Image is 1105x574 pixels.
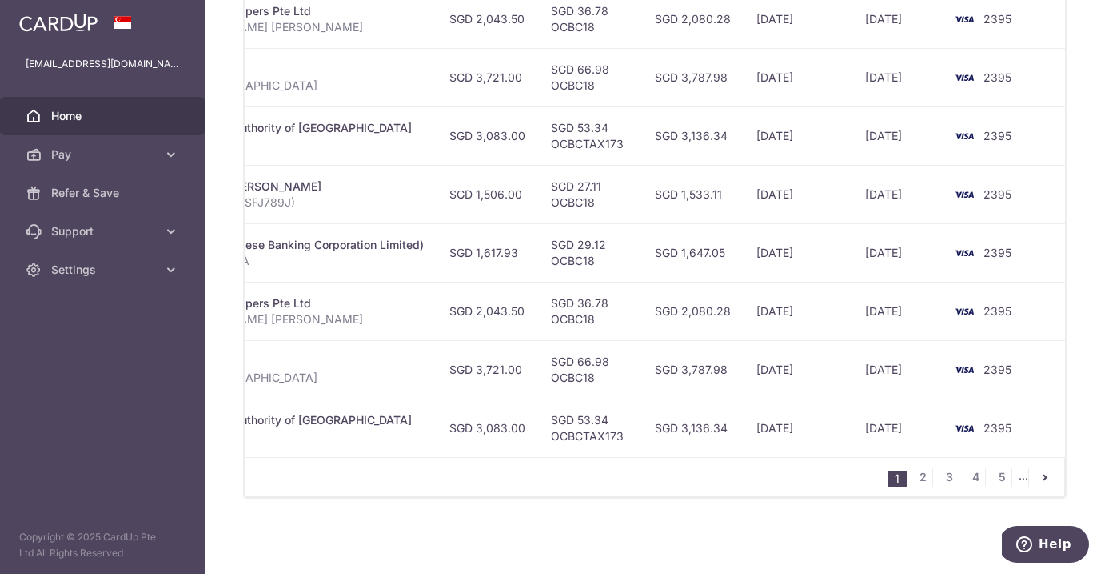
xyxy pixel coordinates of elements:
[81,428,424,444] p: S8008179J
[81,412,424,428] div: Income Tax. Inland Revenue Authority of [GEOGRAPHIC_DATA]
[852,223,943,282] td: [DATE]
[939,468,959,487] a: 3
[437,106,538,165] td: SGD 3,083.00
[437,48,538,106] td: SGD 3,721.00
[81,78,424,94] p: Mortgage Payment for [GEOGRAPHIC_DATA]
[81,62,424,78] div: Mortgage. OCBC BANK
[81,370,424,386] p: Mortgage Payment for [GEOGRAPHIC_DATA]
[744,223,852,282] td: [DATE]
[51,185,157,201] span: Refer & Save
[81,253,424,269] p: Loan Installment for SMX2080A
[744,106,852,165] td: [DATE]
[51,108,157,124] span: Home
[81,237,424,253] div: Car Loan. OCBC (Oversea Chinese Banking Corporation Limited)
[538,165,642,223] td: SGD 27.11 OCBC18
[948,10,980,29] img: Bank Card
[81,354,424,370] div: Mortgage. OCBC BANK
[538,282,642,340] td: SGD 36.78 OCBC18
[983,421,1011,435] span: 2395
[538,48,642,106] td: SGD 66.98 OCBC18
[642,223,744,282] td: SGD 1,647.05
[744,340,852,399] td: [DATE]
[744,282,852,340] td: [DATE]
[642,165,744,223] td: SGD 1,533.11
[538,399,642,457] td: SGD 53.34 OCBCTAX173
[642,48,744,106] td: SGD 3,787.98
[948,243,980,263] img: Bank Card
[26,56,179,72] p: [EMAIL_ADDRESS][DOMAIN_NAME]
[852,282,943,340] td: [DATE]
[948,302,980,321] img: Bank Card
[81,295,424,311] div: Education. The Lighthouse Keepers Pte Ltd
[948,68,980,87] img: Bank Card
[948,185,980,204] img: Bank Card
[852,165,943,223] td: [DATE]
[983,12,1011,26] span: 2395
[51,223,157,239] span: Support
[51,262,157,278] span: Settings
[538,340,642,399] td: SGD 66.98 OCBC18
[983,304,1011,318] span: 2395
[437,165,538,223] td: SGD 1,506.00
[983,70,1011,84] span: 2395
[538,223,642,282] td: SGD 29.12 OCBC18
[983,363,1011,376] span: 2395
[437,340,538,399] td: SGD 3,721.00
[983,187,1011,201] span: 2395
[642,340,744,399] td: SGD 3,787.98
[888,458,1064,496] nav: pager
[983,129,1011,142] span: 2395
[1019,468,1029,487] li: ...
[642,106,744,165] td: SGD 3,136.34
[51,147,157,163] span: Pay
[983,246,1011,259] span: 2395
[81,3,424,19] div: Education. The Lighthouse Keepers Pte Ltd
[437,282,538,340] td: SGD 2,043.50
[852,399,943,457] td: [DATE]
[81,120,424,136] div: Income Tax. Inland Revenue Authority of [GEOGRAPHIC_DATA]
[852,340,943,399] td: [DATE]
[948,360,980,379] img: Bank Card
[642,399,744,457] td: SGD 3,136.34
[538,106,642,165] td: SGD 53.34 OCBCTAX173
[437,223,538,282] td: SGD 1,617.93
[966,468,985,487] a: 4
[888,471,907,487] li: 1
[81,195,424,211] p: HP Agreement 44336912869 (SFJ789J)
[852,48,943,106] td: [DATE]
[852,106,943,165] td: [DATE]
[19,13,98,32] img: CardUp
[744,48,852,106] td: [DATE]
[913,468,932,487] a: 2
[992,468,1011,487] a: 5
[81,179,424,195] div: Car Loan. [PERSON_NAME] [PERSON_NAME]
[744,165,852,223] td: [DATE]
[642,282,744,340] td: SGD 2,080.28
[81,136,424,152] p: S8008179J
[948,419,980,438] img: Bank Card
[948,126,980,146] img: Bank Card
[437,399,538,457] td: SGD 3,083.00
[1002,526,1089,566] iframe: Opens a widget where you can find more information
[81,19,424,35] p: [PERSON_NAME] [PERSON_NAME] [PERSON_NAME]
[81,311,424,327] p: [PERSON_NAME] [PERSON_NAME] [PERSON_NAME]
[744,399,852,457] td: [DATE]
